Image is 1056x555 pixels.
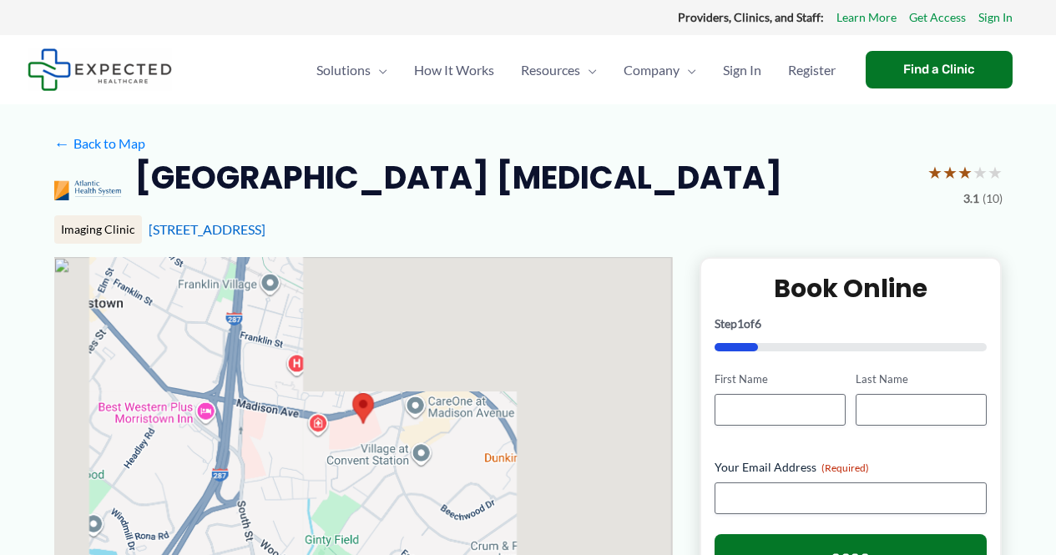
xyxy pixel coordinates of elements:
span: ← [54,135,70,151]
img: Expected Healthcare Logo - side, dark font, small [28,48,172,91]
span: ★ [942,157,957,188]
span: Company [624,41,680,99]
a: ←Back to Map [54,131,145,156]
span: 6 [755,316,761,330]
a: Sign In [710,41,775,99]
a: Sign In [978,7,1013,28]
span: ★ [957,157,973,188]
p: Step of [715,318,988,330]
span: Menu Toggle [371,41,387,99]
span: ★ [988,157,1003,188]
span: Menu Toggle [580,41,597,99]
h2: Book Online [715,272,988,305]
a: How It Works [401,41,508,99]
span: (10) [983,188,1003,209]
a: Register [775,41,849,99]
a: ResourcesMenu Toggle [508,41,610,99]
span: Resources [521,41,580,99]
span: ★ [973,157,988,188]
label: Your Email Address [715,459,988,476]
a: Get Access [909,7,966,28]
a: Find a Clinic [866,51,1013,88]
span: Sign In [723,41,761,99]
strong: Providers, Clinics, and Staff: [678,10,824,24]
h2: [GEOGRAPHIC_DATA] [MEDICAL_DATA] [134,157,782,198]
span: How It Works [414,41,494,99]
span: Register [788,41,836,99]
nav: Primary Site Navigation [303,41,849,99]
a: CompanyMenu Toggle [610,41,710,99]
span: 3.1 [963,188,979,209]
span: 1 [737,316,744,330]
a: Learn More [836,7,897,28]
div: Imaging Clinic [54,215,142,244]
a: [STREET_ADDRESS] [149,221,265,237]
a: SolutionsMenu Toggle [303,41,401,99]
label: Last Name [856,371,987,387]
label: First Name [715,371,846,387]
span: Menu Toggle [680,41,696,99]
span: Solutions [316,41,371,99]
span: (Required) [821,462,869,474]
span: ★ [927,157,942,188]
